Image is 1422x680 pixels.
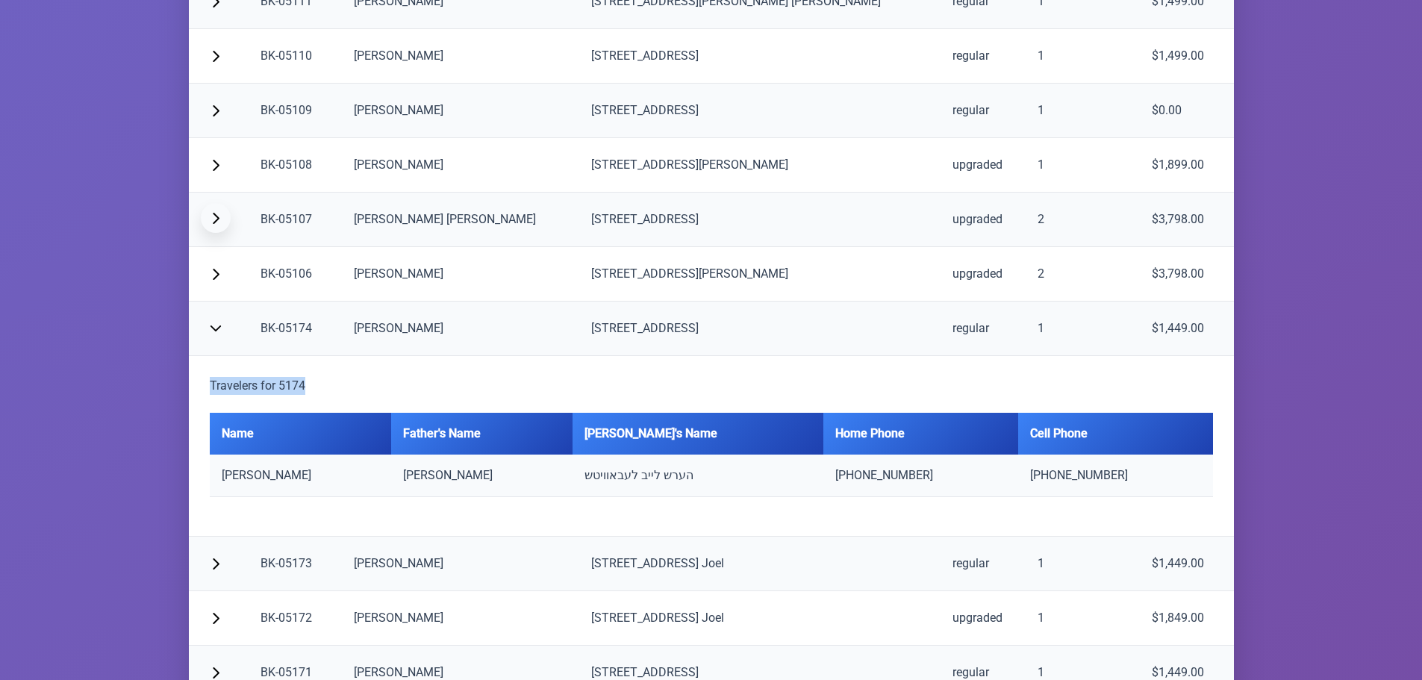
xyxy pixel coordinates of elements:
td: [STREET_ADDRESS] Joel [579,537,941,591]
td: [STREET_ADDRESS] [579,29,941,84]
th: [PERSON_NAME]'s Name [573,413,823,455]
td: [PERSON_NAME] [342,84,579,138]
td: [PHONE_NUMBER] [1018,455,1213,497]
td: 1 [1026,138,1140,193]
td: 2 [1026,193,1140,247]
td: [PHONE_NUMBER] [823,455,1018,497]
td: $3,798.00 [1140,247,1234,302]
h5: Travelers for 5174 [210,377,1213,395]
td: BK-05109 [249,84,343,138]
th: Home Phone [823,413,1018,455]
td: BK-05174 [249,302,343,356]
td: [PERSON_NAME] [342,29,579,84]
td: [STREET_ADDRESS][PERSON_NAME] [579,247,941,302]
td: 1 [1026,84,1140,138]
td: [PERSON_NAME] [391,455,573,497]
td: BK-05172 [249,591,343,646]
td: [STREET_ADDRESS][PERSON_NAME] [579,138,941,193]
td: [STREET_ADDRESS] [579,302,941,356]
td: 1 [1026,302,1140,356]
td: [PERSON_NAME] [342,247,579,302]
td: [STREET_ADDRESS] [579,193,941,247]
td: $1,499.00 [1140,29,1234,84]
td: BK-05110 [249,29,343,84]
td: [PERSON_NAME] [210,455,391,497]
td: $1,899.00 [1140,138,1234,193]
td: $1,449.00 [1140,302,1234,356]
td: 1 [1026,591,1140,646]
td: $3,798.00 [1140,193,1234,247]
td: upgraded [941,138,1026,193]
th: Name [210,413,391,455]
td: [PERSON_NAME] [342,591,579,646]
td: 2 [1026,247,1140,302]
td: $1,849.00 [1140,591,1234,646]
td: $1,449.00 [1140,537,1234,591]
td: [PERSON_NAME] [342,537,579,591]
td: $0.00 [1140,84,1234,138]
td: [PERSON_NAME] [342,302,579,356]
td: [PERSON_NAME] [PERSON_NAME] [342,193,579,247]
th: Cell Phone [1018,413,1213,455]
td: BK-05173 [249,537,343,591]
td: upgraded [941,591,1026,646]
th: Father's Name [391,413,573,455]
td: regular [941,302,1026,356]
td: BK-05108 [249,138,343,193]
td: regular [941,29,1026,84]
td: הערש לייב לעבאוויטש [573,455,823,497]
td: 1 [1026,29,1140,84]
td: upgraded [941,247,1026,302]
td: 1 [1026,537,1140,591]
td: [PERSON_NAME] [342,138,579,193]
td: [STREET_ADDRESS] Joel [579,591,941,646]
td: regular [941,537,1026,591]
td: BK-05106 [249,247,343,302]
td: [STREET_ADDRESS] [579,84,941,138]
td: upgraded [941,193,1026,247]
td: BK-05107 [249,193,343,247]
td: regular [941,84,1026,138]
